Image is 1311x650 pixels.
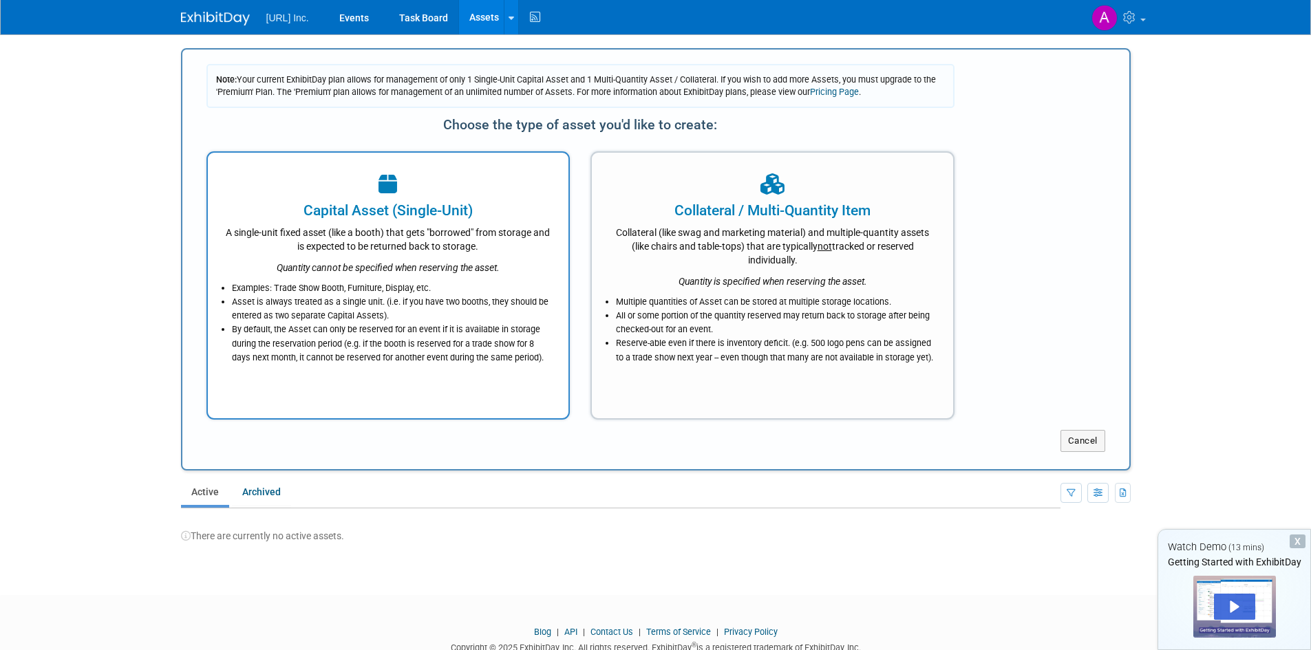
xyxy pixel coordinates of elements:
[1091,5,1118,31] img: Alex Christodoulou
[206,111,955,138] div: Choose the type of asset you'd like to create:
[225,200,552,221] div: Capital Asset (Single-Unit)
[181,515,1131,543] div: There are currently no active assets.
[635,627,644,637] span: |
[266,12,309,23] span: [URL] Inc.
[225,221,552,253] div: A single-unit fixed asset (like a booth) that gets "borrowed" from storage and is expected to be ...
[1158,540,1310,554] div: Watch Demo
[818,241,832,252] span: not
[616,309,936,336] li: All or some portion of the quantity reserved may return back to storage after being checked-out f...
[616,336,936,364] li: Reserve-able even if there is inventory deficit. (e.g. 500 logo pens can be assigned to a trade s...
[609,221,936,267] div: Collateral (like swag and marketing material) and multiple-quantity assets (like chairs and table...
[181,479,229,505] a: Active
[216,74,936,97] span: Your current ExhibitDay plan allows for management of only 1 Single-Unit Capital Asset and 1 Mult...
[579,627,588,637] span: |
[232,295,552,323] li: Asset is always treated as a single unit. (i.e. if you have two booths, they should be entered as...
[810,87,859,97] a: Pricing Page
[1228,543,1264,552] span: (13 mins)
[609,200,936,221] div: Collateral / Multi-Quantity Item
[564,627,577,637] a: API
[590,627,633,637] a: Contact Us
[1214,594,1255,620] div: Play
[1158,555,1310,569] div: Getting Started with ExhibitDay
[232,281,552,295] li: Examples: Trade Show Booth, Furniture, Display, etc.
[1290,534,1305,548] div: Dismiss
[553,627,562,637] span: |
[232,323,552,364] li: By default, the Asset can only be reserved for an event if it is available in storage during the ...
[616,295,936,309] li: Multiple quantities of Asset can be stored at multiple storage locations.
[1060,430,1105,452] button: Cancel
[724,627,778,637] a: Privacy Policy
[679,276,867,287] i: Quantity is specified when reserving the asset.
[277,262,500,273] i: Quantity cannot be specified when reserving the asset.
[692,641,696,649] sup: ®
[216,74,237,85] span: Note:
[534,627,551,637] a: Blog
[232,479,291,505] a: Archived
[181,12,250,25] img: ExhibitDay
[646,627,711,637] a: Terms of Service
[713,627,722,637] span: |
